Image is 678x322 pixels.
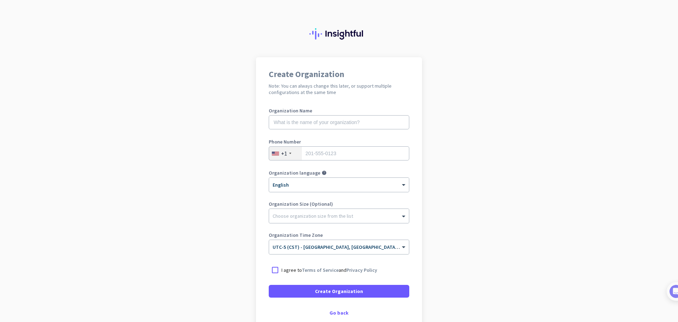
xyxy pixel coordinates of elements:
label: Organization Time Zone [269,233,409,238]
p: I agree to and [281,267,377,274]
label: Organization Size (Optional) [269,201,409,206]
button: Create Organization [269,285,409,298]
i: help [322,170,327,175]
label: Organization Name [269,108,409,113]
a: Privacy Policy [346,267,377,273]
input: 201-555-0123 [269,146,409,160]
input: What is the name of your organization? [269,115,409,129]
span: Create Organization [315,288,363,295]
label: Organization language [269,170,320,175]
label: Phone Number [269,139,409,144]
h1: Create Organization [269,70,409,78]
h2: Note: You can always change this later, or support multiple configurations at the same time [269,83,409,95]
div: Go back [269,310,409,315]
img: Insightful [309,28,369,40]
a: Terms of Service [302,267,339,273]
div: +1 [281,150,287,157]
